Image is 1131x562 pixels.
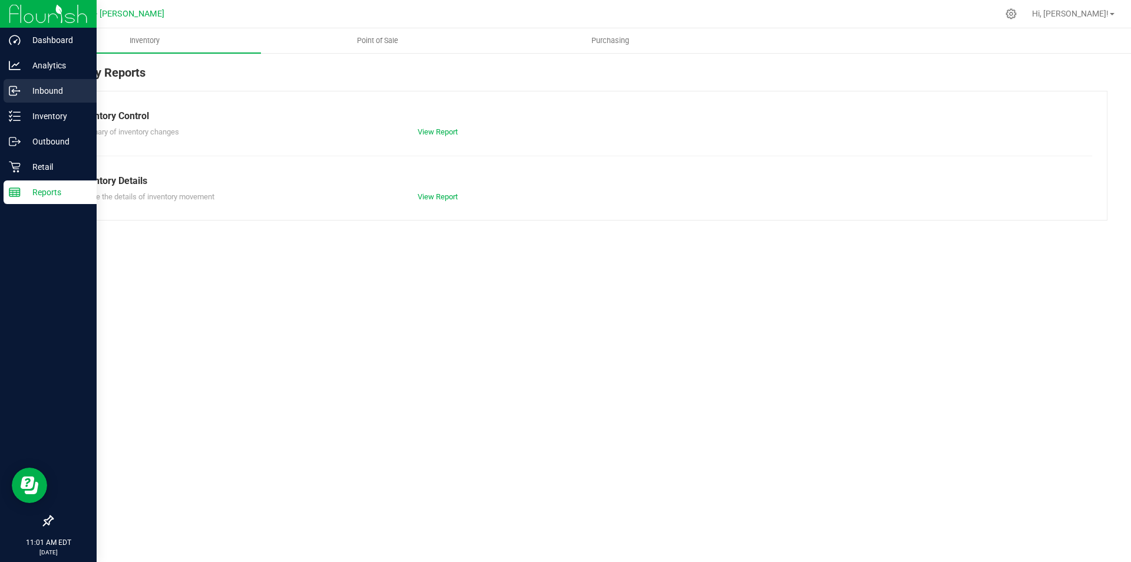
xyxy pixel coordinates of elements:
div: Inventory Control [76,109,1083,123]
p: Outbound [21,134,91,149]
p: Inbound [21,84,91,98]
inline-svg: Retail [9,161,21,173]
span: GA4 - [PERSON_NAME] [77,9,164,19]
inline-svg: Outbound [9,136,21,147]
p: 11:01 AM EDT [5,537,91,548]
p: Inventory [21,109,91,123]
div: Inventory Details [76,174,1083,188]
a: View Report [418,127,458,136]
inline-svg: Analytics [9,60,21,71]
div: Inventory Reports [52,64,1107,91]
a: Purchasing [494,28,726,53]
a: Point of Sale [261,28,494,53]
span: Summary of inventory changes [76,127,179,136]
span: Point of Sale [341,35,414,46]
p: Retail [21,160,91,174]
inline-svg: Reports [9,186,21,198]
iframe: Resource center [12,468,47,503]
p: Analytics [21,58,91,73]
p: Reports [21,185,91,199]
inline-svg: Inbound [9,85,21,97]
inline-svg: Inventory [9,110,21,122]
span: Explore the details of inventory movement [76,192,214,201]
div: Manage settings [1004,8,1018,19]
p: [DATE] [5,548,91,557]
span: Hi, [PERSON_NAME]! [1032,9,1109,18]
span: Purchasing [576,35,645,46]
span: Inventory [114,35,176,46]
p: Dashboard [21,33,91,47]
a: View Report [418,192,458,201]
inline-svg: Dashboard [9,34,21,46]
a: Inventory [28,28,261,53]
